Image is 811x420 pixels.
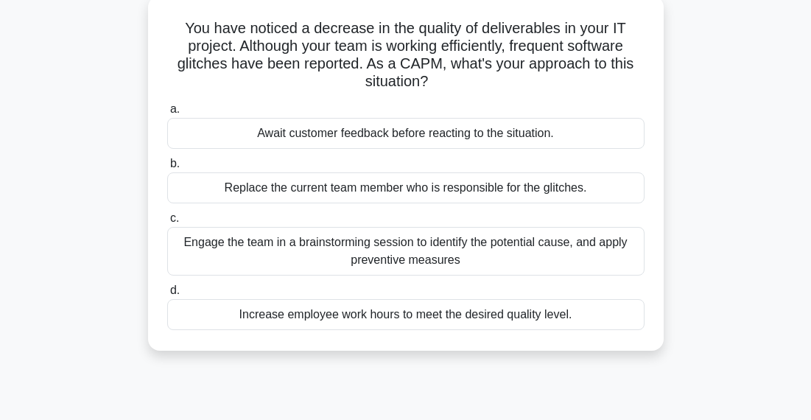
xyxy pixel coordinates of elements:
[166,19,646,91] h5: You have noticed a decrease in the quality of deliverables in your IT project. Although your team...
[167,299,645,330] div: Increase employee work hours to meet the desired quality level.
[170,157,180,169] span: b.
[167,172,645,203] div: Replace the current team member who is responsible for the glitches.
[167,227,645,276] div: Engage the team in a brainstorming session to identify the potential cause, and apply preventive ...
[170,211,179,224] span: c.
[170,102,180,115] span: a.
[170,284,180,296] span: d.
[167,118,645,149] div: Await customer feedback before reacting to the situation.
